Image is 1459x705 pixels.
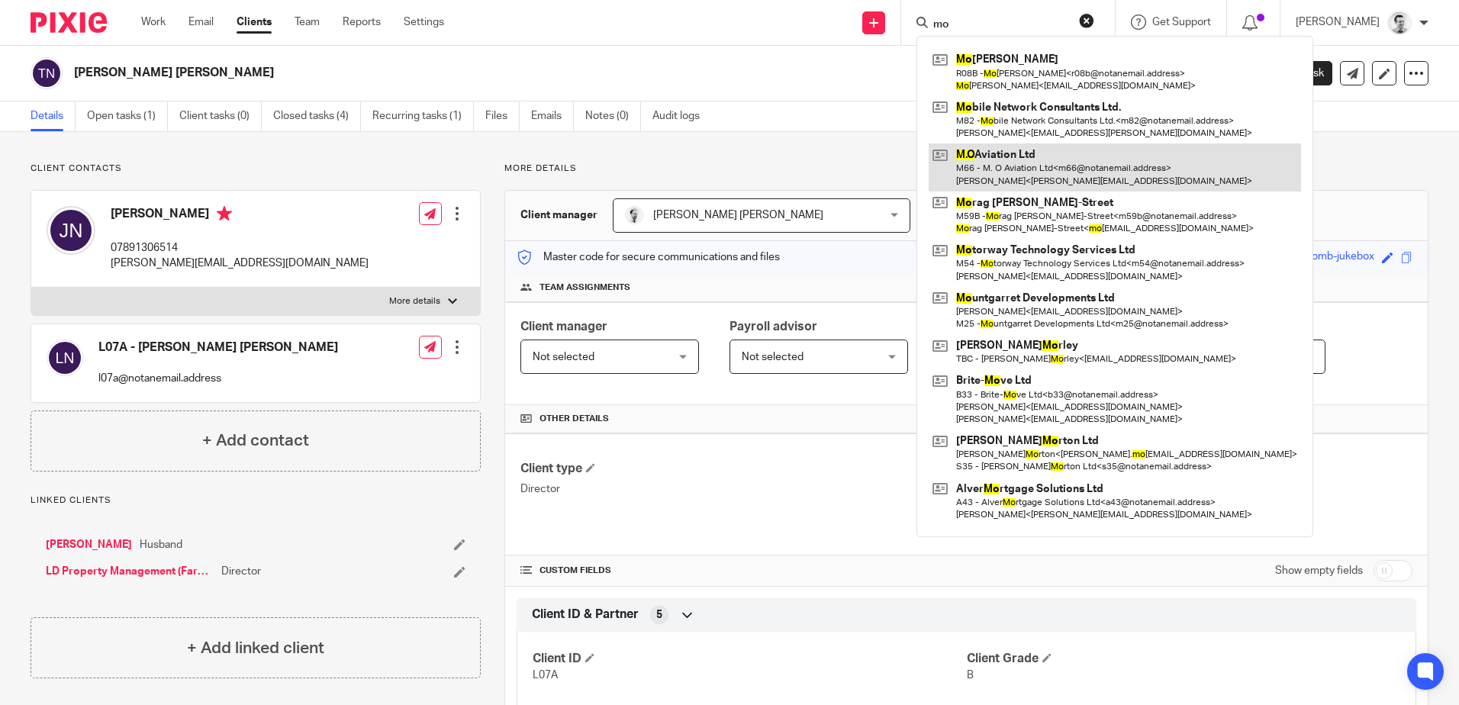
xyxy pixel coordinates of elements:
a: Settings [404,14,444,30]
a: Team [295,14,320,30]
img: Andy_2025.jpg [1387,11,1412,35]
span: Payroll advisor [729,320,817,333]
span: Client manager [520,320,607,333]
span: Other details [539,413,609,425]
a: Details [31,101,76,131]
img: Pixie [31,12,107,33]
h4: + Add linked client [187,636,324,660]
img: svg%3E [31,57,63,89]
img: svg%3E [47,340,83,376]
span: L07A [533,670,558,681]
h2: [PERSON_NAME] [PERSON_NAME] [74,65,991,81]
h4: + Add contact [202,429,309,452]
input: Search [932,18,1069,32]
span: Client ID & Partner [532,607,639,623]
span: Get Support [1152,17,1211,27]
p: l07a@notanemail.address [98,371,338,386]
i: Primary [217,206,232,221]
h4: [PERSON_NAME] [111,206,369,225]
p: 07891306514 [111,240,369,256]
a: LD Property Management (Fareham) Ltd [46,564,214,579]
p: Master code for secure communications and files [517,249,780,265]
p: More details [389,295,440,307]
a: Emails [531,101,574,131]
a: Notes (0) [585,101,641,131]
a: Email [188,14,214,30]
span: [PERSON_NAME] [PERSON_NAME] [653,210,823,221]
h4: L07A - [PERSON_NAME] [PERSON_NAME] [98,340,338,356]
a: Files [485,101,520,131]
span: Husband [140,537,182,552]
span: 5 [656,607,662,623]
span: Not selected [742,352,804,362]
h3: Client manager [520,208,597,223]
a: [PERSON_NAME] [46,537,132,552]
h4: Client ID [533,651,966,667]
label: Show empty fields [1275,563,1363,578]
a: Work [141,14,166,30]
p: [PERSON_NAME] [1296,14,1380,30]
a: Closed tasks (4) [273,101,361,131]
span: Team assignments [539,282,630,294]
p: More details [504,163,1428,175]
a: Reports [343,14,381,30]
button: Clear [1079,13,1094,28]
span: B [967,670,974,681]
p: Linked clients [31,494,481,507]
a: Audit logs [652,101,711,131]
p: [PERSON_NAME][EMAIL_ADDRESS][DOMAIN_NAME] [111,256,369,271]
p: Director [520,481,966,497]
a: Clients [237,14,272,30]
h4: Client Grade [967,651,1400,667]
a: Client tasks (0) [179,101,262,131]
img: svg%3E [47,206,95,255]
a: Open tasks (1) [87,101,168,131]
p: Client contacts [31,163,481,175]
span: Director [221,564,261,579]
h4: CUSTOM FIELDS [520,565,966,577]
img: Mass_2025.jpg [625,206,643,224]
a: Recurring tasks (1) [372,101,474,131]
h4: Client type [520,461,966,477]
span: Not selected [533,352,594,362]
